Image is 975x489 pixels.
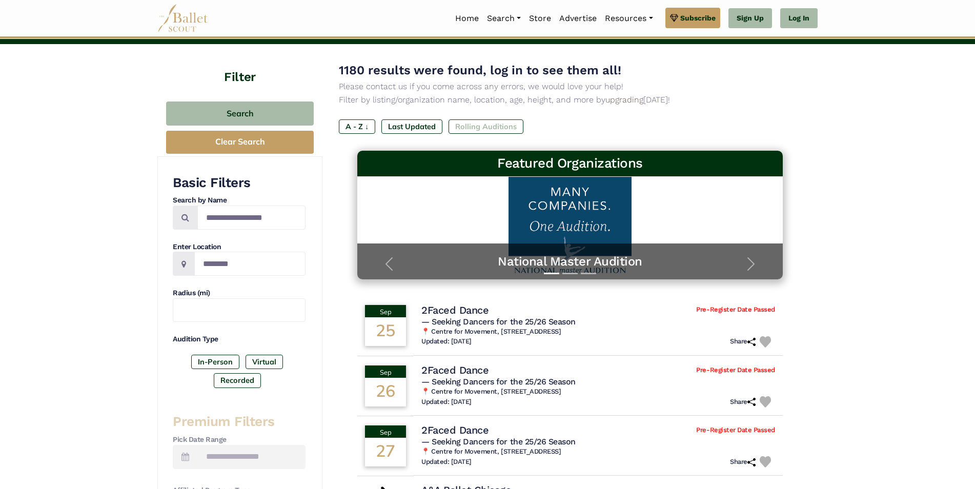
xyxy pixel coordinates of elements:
span: — Seeking Dancers for the 25/26 Season [421,377,576,386]
h4: 2Faced Dance [421,423,489,437]
h4: Radius (mi) [173,288,306,298]
span: 1180 results were found, log in to see them all! [339,63,621,77]
span: — Seeking Dancers for the 25/26 Season [421,317,576,327]
div: Sep [365,365,406,378]
div: 25 [365,317,406,346]
button: Clear Search [166,131,314,154]
h4: Enter Location [173,242,306,252]
h4: Search by Name [173,195,306,206]
button: Search [166,101,314,126]
span: — Seeking Dancers for the 25/26 Season [421,437,576,446]
div: Sep [365,305,406,317]
h6: 📍 Centre for Movement, [STREET_ADDRESS] [421,328,775,336]
label: Recorded [214,373,261,388]
a: Sign Up [728,8,772,29]
a: Advertise [555,8,601,29]
a: National Master Audition [368,254,773,270]
input: Location [194,252,306,276]
label: A - Z ↓ [339,119,375,134]
h6: Updated: [DATE] [421,398,472,406]
p: Filter by listing/organization name, location, age, height, and more by [DATE]! [339,93,801,107]
h3: Premium Filters [173,413,306,431]
h6: Share [730,398,756,406]
label: Rolling Auditions [449,119,523,134]
a: Resources [601,8,657,29]
span: Pre-Register Date Passed [696,426,775,435]
h3: Featured Organizations [365,155,775,172]
h6: Share [730,337,756,346]
label: Virtual [246,355,283,369]
a: Home [451,8,483,29]
button: Slide 2 [562,268,578,279]
p: Please contact us if you come across any errors, we would love your help! [339,80,801,93]
h4: Pick Date Range [173,435,306,445]
input: Search by names... [197,206,306,230]
a: Search [483,8,525,29]
h6: 📍 Centre for Movement, [STREET_ADDRESS] [421,447,775,456]
span: Subscribe [680,12,716,24]
h6: Updated: [DATE] [421,458,472,466]
h4: 2Faced Dance [421,303,489,317]
span: Pre-Register Date Passed [696,366,775,375]
h4: Filter [157,44,322,86]
a: upgrading [605,95,643,105]
a: Log In [780,8,818,29]
button: Slide 1 [544,268,559,279]
span: Pre-Register Date Passed [696,305,775,314]
button: Slide 3 [581,268,596,279]
a: Store [525,8,555,29]
div: 26 [365,378,406,406]
h6: Share [730,458,756,466]
h4: Audition Type [173,334,306,344]
img: gem.svg [670,12,678,24]
h6: Updated: [DATE] [421,337,472,346]
label: Last Updated [381,119,442,134]
h6: 📍 Centre for Movement, [STREET_ADDRESS] [421,388,775,396]
a: Subscribe [665,8,720,28]
h3: Basic Filters [173,174,306,192]
label: In-Person [191,355,239,369]
h4: 2Faced Dance [421,363,489,377]
div: Sep [365,425,406,438]
div: 27 [365,438,406,466]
